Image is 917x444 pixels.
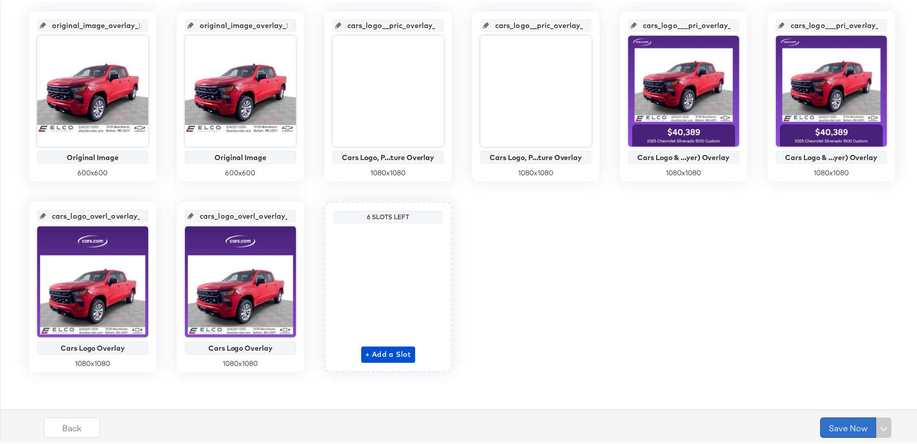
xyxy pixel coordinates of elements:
div: Original Image [40,152,146,160]
div: 1080 x 1080 [628,167,739,176]
div: 6 Slots Left [336,212,440,220]
div: 1080 x 1080 [185,357,296,367]
div: 1080 x 1080 [480,167,591,176]
div: 1080 x 1080 [776,167,887,176]
div: Cars Logo & ...yer) Overlay [778,152,884,160]
div: Cars Logo & ...yer) Overlay [631,152,737,160]
button: Back [44,416,100,436]
div: Cars Logo, P...ture Overlay [335,152,441,160]
div: 600 x 600 [185,167,296,176]
div: Cars Logo Overlay [40,343,146,351]
div: 1080 x 1080 [333,167,444,176]
div: Cars Logo Overlay [187,343,293,351]
span: + Add a Slot [365,347,411,359]
div: Cars Logo, P...ture Overlay [483,152,589,160]
div: Original Image [187,152,293,160]
div: 1080 x 1080 [37,357,148,367]
button: + Add a Slot [361,345,415,361]
div: 600 x 600 [37,167,148,176]
button: Save Now [820,416,876,436]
